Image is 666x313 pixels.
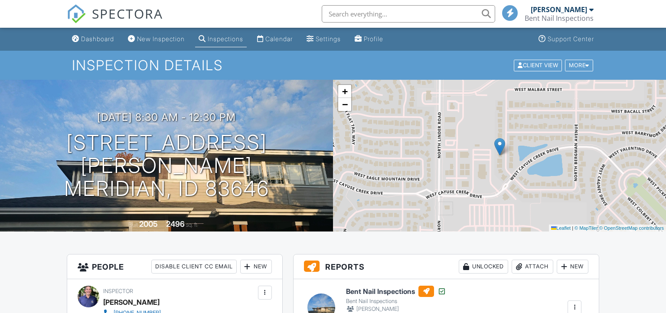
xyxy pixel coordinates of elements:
[316,35,341,42] div: Settings
[531,5,587,14] div: [PERSON_NAME]
[572,225,573,231] span: |
[128,222,138,228] span: Built
[514,59,562,71] div: Client View
[97,111,236,123] h3: [DATE] 8:30 am - 12:30 pm
[137,35,185,42] div: New Inspection
[338,85,351,98] a: Zoom in
[351,31,387,47] a: Profile
[208,35,243,42] div: Inspections
[254,31,296,47] a: Calendar
[72,58,594,73] h1: Inspection Details
[494,138,505,156] img: Marker
[338,98,351,111] a: Zoom out
[548,35,594,42] div: Support Center
[67,4,86,23] img: The Best Home Inspection Software - Spectora
[364,35,383,42] div: Profile
[240,260,272,274] div: New
[346,298,446,305] div: Bent Nail Inspections
[565,59,593,71] div: More
[575,225,598,231] a: © MapTiler
[14,131,319,200] h1: [STREET_ADDRESS][PERSON_NAME] Meridian, ID 83646
[346,286,446,297] h6: Bent Nail Inspections
[92,4,163,23] span: SPECTORA
[81,35,114,42] div: Dashboard
[342,86,348,97] span: +
[67,254,282,279] h3: People
[557,260,588,274] div: New
[139,219,158,228] div: 2005
[186,222,198,228] span: sq. ft.
[303,31,344,47] a: Settings
[599,225,664,231] a: © OpenStreetMap contributors
[535,31,597,47] a: Support Center
[151,260,237,274] div: Disable Client CC Email
[69,31,118,47] a: Dashboard
[513,62,564,68] a: Client View
[103,288,133,294] span: Inspector
[551,225,571,231] a: Leaflet
[342,99,348,110] span: −
[459,260,508,274] div: Unlocked
[67,12,163,30] a: SPECTORA
[322,5,495,23] input: Search everything...
[103,296,160,309] div: [PERSON_NAME]
[195,31,247,47] a: Inspections
[512,260,553,274] div: Attach
[294,254,599,279] h3: Reports
[525,14,594,23] div: Bent Nail Inspections
[265,35,293,42] div: Calendar
[166,219,185,228] div: 2496
[124,31,188,47] a: New Inspection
